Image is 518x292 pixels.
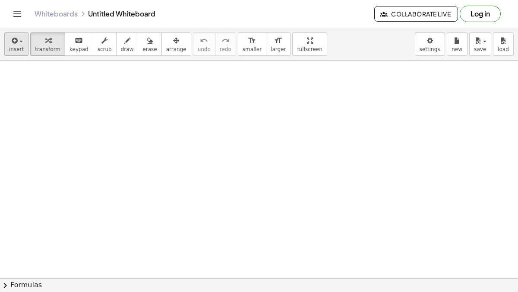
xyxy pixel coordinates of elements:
[374,6,458,22] button: Collaborate Live
[248,35,256,46] i: format_size
[266,32,291,56] button: format_sizelarger
[452,46,462,52] span: new
[382,10,451,18] span: Collaborate Live
[292,32,327,56] button: fullscreen
[238,32,266,56] button: format_sizesmaller
[221,35,230,46] i: redo
[10,7,24,21] button: Toggle navigation
[193,32,215,56] button: undoundo
[116,32,139,56] button: draw
[297,46,322,52] span: fullscreen
[469,32,491,56] button: save
[35,46,60,52] span: transform
[198,46,211,52] span: undo
[474,46,486,52] span: save
[98,46,112,52] span: scrub
[220,46,231,52] span: redo
[243,46,262,52] span: smaller
[65,32,93,56] button: keyboardkeypad
[9,46,24,52] span: insert
[69,46,88,52] span: keypad
[4,32,28,56] button: insert
[447,32,467,56] button: new
[274,35,282,46] i: format_size
[415,32,445,56] button: settings
[30,32,65,56] button: transform
[138,32,161,56] button: erase
[460,6,501,22] button: Log in
[121,46,134,52] span: draw
[271,46,286,52] span: larger
[93,32,117,56] button: scrub
[166,46,186,52] span: arrange
[142,46,157,52] span: erase
[161,32,191,56] button: arrange
[215,32,236,56] button: redoredo
[200,35,208,46] i: undo
[35,10,78,18] a: Whiteboards
[493,32,514,56] button: load
[420,46,440,52] span: settings
[498,46,509,52] span: load
[75,35,83,46] i: keyboard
